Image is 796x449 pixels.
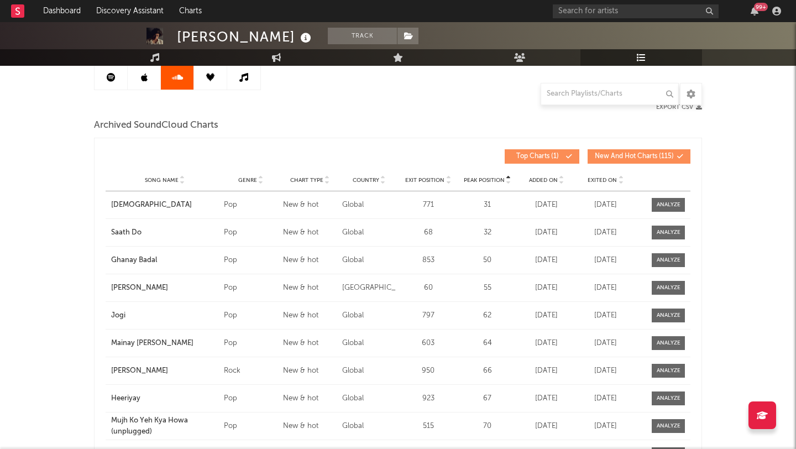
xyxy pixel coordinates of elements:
div: Pop [224,255,277,266]
div: 60 [401,283,455,294]
div: Global [342,227,396,238]
div: 31 [460,200,514,211]
span: Exited On [588,177,617,184]
div: New & hot [283,255,337,266]
div: Global [342,310,396,321]
div: New & hot [283,310,337,321]
div: [DATE] [520,310,573,321]
div: [DATE] [579,366,632,377]
span: Archived SoundCloud Charts [94,119,218,132]
div: 50 [460,255,514,266]
div: Global [342,200,396,211]
span: Chart Type [290,177,323,184]
div: Pop [224,200,277,211]
span: Song Name [145,177,179,184]
div: Pop [224,310,277,321]
div: [DATE] [520,338,573,349]
span: Added On [529,177,558,184]
div: 64 [460,338,514,349]
a: Ghanay Badal [111,255,218,266]
div: New & hot [283,227,337,238]
div: [DATE] [520,366,573,377]
div: [DATE] [579,338,632,349]
div: [DATE] [520,283,573,294]
div: 923 [401,393,455,404]
span: Peak Position [464,177,505,184]
div: Rock [224,366,277,377]
div: 68 [401,227,455,238]
div: Pop [224,227,277,238]
div: 853 [401,255,455,266]
input: Search for artists [553,4,719,18]
div: 950 [401,366,455,377]
a: Heeriyay [111,393,218,404]
button: 99+ [751,7,758,15]
div: Pop [224,283,277,294]
div: New & hot [283,421,337,432]
div: [DATE] [579,255,632,266]
button: New And Hot Charts(115) [588,149,690,164]
div: 99 + [754,3,768,11]
div: Global [342,366,396,377]
a: Mujh Ko Yeh Kya Howa (unplugged) [111,415,218,437]
div: [DATE] [520,421,573,432]
div: New & hot [283,393,337,404]
div: [DATE] [520,227,573,238]
div: [DATE] [579,227,632,238]
span: Top Charts ( 1 ) [512,153,563,160]
div: [DATE] [579,393,632,404]
div: 55 [460,283,514,294]
div: 67 [460,393,514,404]
div: [DATE] [579,283,632,294]
div: [DATE] [579,310,632,321]
div: Pop [224,338,277,349]
div: [DATE] [579,421,632,432]
div: New & hot [283,283,337,294]
div: [GEOGRAPHIC_DATA] [342,283,396,294]
span: Genre [238,177,257,184]
a: Saath Do [111,227,218,238]
div: [DATE] [579,200,632,211]
div: [DATE] [520,255,573,266]
a: [PERSON_NAME] [111,283,218,294]
div: New & hot [283,366,337,377]
div: 515 [401,421,455,432]
div: Pop [224,421,277,432]
div: 797 [401,310,455,321]
div: New & hot [283,338,337,349]
button: Top Charts(1) [505,149,579,164]
a: [PERSON_NAME] [111,366,218,377]
button: Export CSV [656,104,702,111]
div: 603 [401,338,455,349]
a: [DEMOGRAPHIC_DATA] [111,200,218,211]
div: Global [342,393,396,404]
a: Jogi [111,310,218,321]
span: Exit Position [405,177,444,184]
a: Mainay [PERSON_NAME] [111,338,218,349]
div: [DATE] [520,200,573,211]
div: 66 [460,366,514,377]
div: Global [342,338,396,349]
input: Search Playlists/Charts [541,83,679,105]
div: Pop [224,393,277,404]
span: New And Hot Charts ( 115 ) [595,153,674,160]
div: 62 [460,310,514,321]
div: Global [342,421,396,432]
div: New & hot [283,200,337,211]
div: 771 [401,200,455,211]
div: [DATE] [520,393,573,404]
span: Country [353,177,379,184]
button: Track [328,28,397,44]
div: Global [342,255,396,266]
div: 32 [460,227,514,238]
div: [PERSON_NAME] [177,28,314,46]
